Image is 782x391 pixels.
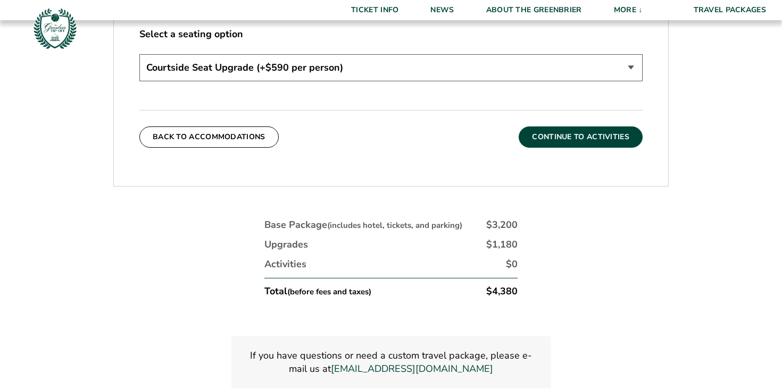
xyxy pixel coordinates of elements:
[486,238,518,251] div: $1,180
[331,362,493,376] a: Link greenbriertipoff@intersport.global
[506,258,518,271] div: $0
[264,285,371,298] div: Total
[264,258,306,271] div: Activities
[32,5,78,52] img: Greenbrier Tip-Off
[519,126,643,148] button: Continue To Activities
[139,28,643,41] label: Select a seating option
[264,218,462,232] div: Base Package
[486,285,518,298] div: $4,380
[244,349,538,376] p: If you have questions or need a custom travel package, please e-mail us at
[264,238,308,251] div: Upgrades
[327,220,462,231] small: (includes hotel, tickets, and parking)
[139,126,279,148] button: Back To Accommodations
[486,218,518,232] div: $3,200
[287,286,371,297] small: (before fees and taxes)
